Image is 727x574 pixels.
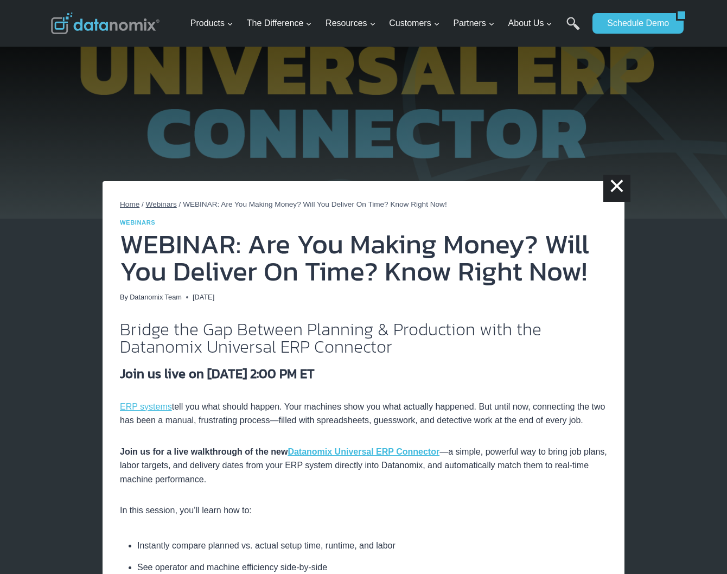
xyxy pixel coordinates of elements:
h1: WEBINAR: Are You Making Money? Will You Deliver On Time? Know Right Now! [120,231,607,285]
a: ERP systems [120,402,172,411]
a: × [603,175,630,202]
span: Partners [453,16,494,30]
a: Webinars [146,200,177,208]
time: [DATE] [193,292,214,303]
span: By [120,292,128,303]
span: Products [190,16,233,30]
img: Datanomix [51,12,160,34]
span: / [142,200,144,208]
strong: Join us live on [DATE] 2:00 PM ET [120,364,315,383]
span: Customers [389,16,439,30]
li: Instantly compare planned vs. actual setup time, runtime, and labor [137,535,607,557]
a: Webinars [120,219,155,226]
p: tell you what should happen. Your machines show you what actually happened. But until now, connec... [120,400,607,428]
span: About Us [508,16,553,30]
h2: Bridge the Gap Between Planning & Production with the Datanomix Universal ERP Connector [120,321,607,355]
span: The Difference [247,16,313,30]
a: Datanomix Universal ERP Connector [288,447,439,456]
span: / [179,200,181,208]
nav: Breadcrumbs [120,199,607,211]
a: Search [566,17,580,41]
p: —a simple, powerful way to bring job plans, labor targets, and delivery dates from your ERP syste... [120,445,607,487]
p: In this session, you’ll learn how to: [120,503,607,518]
a: Schedule Demo [592,13,676,34]
a: Datanomix Team [130,293,182,301]
span: WEBINAR: Are You Making Money? Will You Deliver On Time? Know Right Now! [183,200,447,208]
nav: Primary Navigation [186,6,588,41]
strong: Join us for a live walkthrough of the new [120,447,439,456]
span: Resources [326,16,375,30]
a: Home [120,200,139,208]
